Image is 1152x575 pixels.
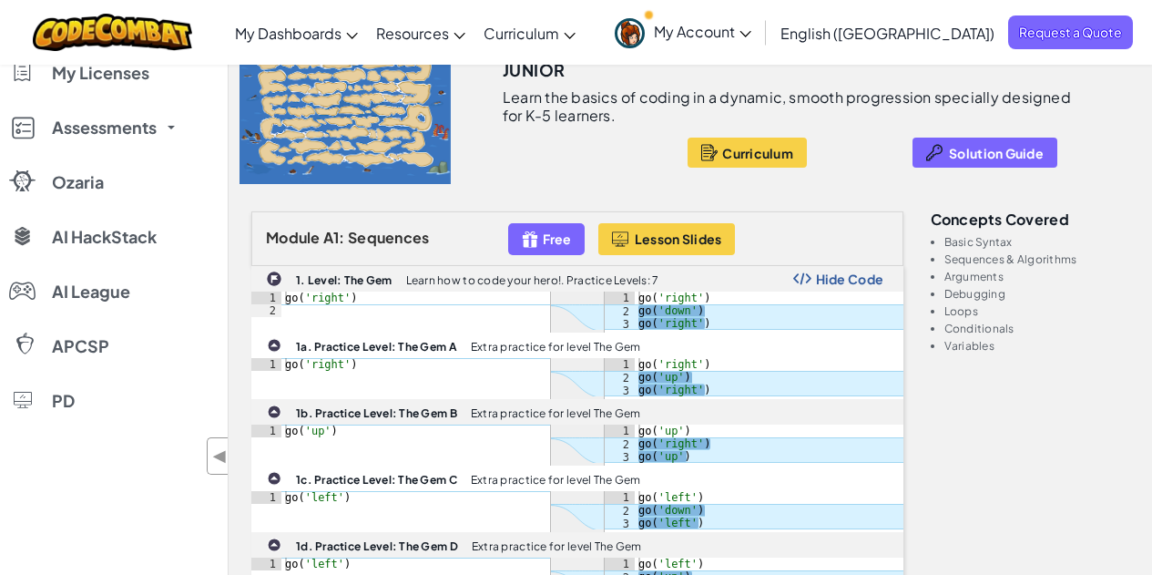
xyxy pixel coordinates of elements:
span: Free [543,231,571,246]
img: IconPracticeLevel.svg [267,538,281,552]
a: Curriculum [474,8,585,57]
p: Extra practice for level The Gem [471,407,641,419]
a: Request a Quote [1008,15,1133,49]
a: My Dashboards [226,8,367,57]
span: Curriculum [484,24,559,43]
b: 1b. Practice Level: The Gem B [296,406,457,420]
div: 1 [251,358,281,371]
p: Extra practice for level The Gem [472,540,642,552]
div: 2 [251,304,281,317]
b: 1. Level: The Gem [296,273,392,287]
span: Resources [376,24,449,43]
img: IconPracticeLevel.svg [267,338,281,353]
li: Sequences & Algorithms [944,253,1130,265]
button: Solution Guide [912,138,1057,168]
li: Variables [944,340,1130,352]
li: Loops [944,305,1130,317]
h3: Concepts covered [931,211,1130,227]
div: 2 [605,371,635,384]
img: avatar [615,18,645,48]
a: Resources [367,8,474,57]
div: 1 [251,558,281,570]
li: Debugging [944,288,1130,300]
button: Curriculum [688,138,807,168]
div: 2 [605,437,635,450]
div: 1 [251,491,281,504]
div: 3 [605,517,635,529]
b: 1c. Practice Level: The Gem C [296,473,457,487]
b: 1a. Practice Level: The Gem A [296,340,457,354]
div: 1 [605,558,635,570]
span: AI League [52,283,130,300]
img: Show Code Logo [793,272,811,285]
div: 3 [605,450,635,463]
a: English ([GEOGRAPHIC_DATA]) [771,8,1004,57]
button: Lesson Slides [598,223,736,255]
img: IconFreeLevelv2.svg [522,229,538,250]
p: Learn how to code your hero!. Practice Levels: 7 [406,274,659,286]
span: Module [266,228,321,247]
li: Conditionals [944,323,1130,334]
div: 3 [605,384,635,396]
div: 2 [605,504,635,517]
div: 2 [605,304,635,317]
span: English ([GEOGRAPHIC_DATA]) [780,24,994,43]
b: 1d. Practice Level: The Gem D [296,539,458,553]
span: My Account [654,22,751,41]
div: 1 [605,491,635,504]
div: 1 [605,425,635,437]
a: 1b. Practice Level: The Gem B Extra practice for level The Gem go('up')go('up')go('right')go('up') [251,399,903,466]
div: 3 [605,317,635,330]
span: My Licenses [52,65,149,81]
li: Arguments [944,271,1130,282]
div: 1 [605,292,635,304]
h3: Junior [503,56,565,84]
p: Extra practice for level The Gem [471,341,641,353]
a: My Account [606,4,760,61]
p: Extra practice for level The Gem [471,474,641,486]
img: IconPracticeLevel.svg [267,471,281,486]
span: Ozaria [52,174,104,190]
span: Lesson Slides [635,231,722,246]
span: ◀ [212,443,228,469]
img: CodeCombat logo [33,14,192,51]
span: Assessments [52,119,157,136]
a: 1a. Practice Level: The Gem A Extra practice for level The Gem go('right')go('right')go('up')go('... [251,333,903,399]
span: My Dashboards [235,24,342,43]
span: AI HackStack [52,229,157,245]
span: Solution Guide [949,146,1044,160]
img: IconChallengeLevel.svg [266,271,282,287]
div: 1 [251,292,281,304]
p: Learn the basics of coding in a dynamic, smooth progression specially designed for K-5 learners. [503,88,1084,125]
a: 1. Level: The Gem Learn how to code your hero!. Practice Levels: 7 Show Code Logo Hide Code go('r... [251,266,903,333]
span: Hide Code [816,272,884,286]
span: A1: Sequences [323,228,430,247]
div: 1 [605,358,635,371]
li: Basic Syntax [944,236,1130,248]
img: IconPracticeLevel.svg [267,405,281,419]
div: 1 [251,425,281,437]
a: 1c. Practice Level: The Gem C Extra practice for level The Gem go('left')go('left')go('down')go('... [251,466,903,532]
span: Curriculum [722,146,793,160]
